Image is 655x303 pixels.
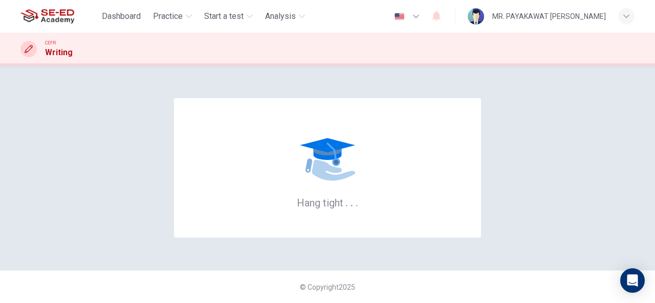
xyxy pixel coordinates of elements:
[45,46,73,59] h1: Writing
[265,10,296,22] span: Analysis
[98,7,145,26] button: Dashboard
[20,6,74,27] img: SE-ED Academy logo
[297,196,359,209] h6: Hang tight
[355,193,359,210] h6: .
[393,13,406,20] img: en
[468,8,484,25] img: Profile picture
[20,6,98,27] a: SE-ED Academy logo
[153,10,183,22] span: Practice
[200,7,257,26] button: Start a test
[492,10,606,22] div: MR. PAYAKAWAT [PERSON_NAME]
[45,39,56,46] span: CEFR
[102,10,141,22] span: Dashboard
[300,283,355,291] span: © Copyright 2025
[261,7,309,26] button: Analysis
[204,10,244,22] span: Start a test
[620,268,645,293] div: Open Intercom Messenger
[350,193,354,210] h6: .
[345,193,348,210] h6: .
[149,7,196,26] button: Practice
